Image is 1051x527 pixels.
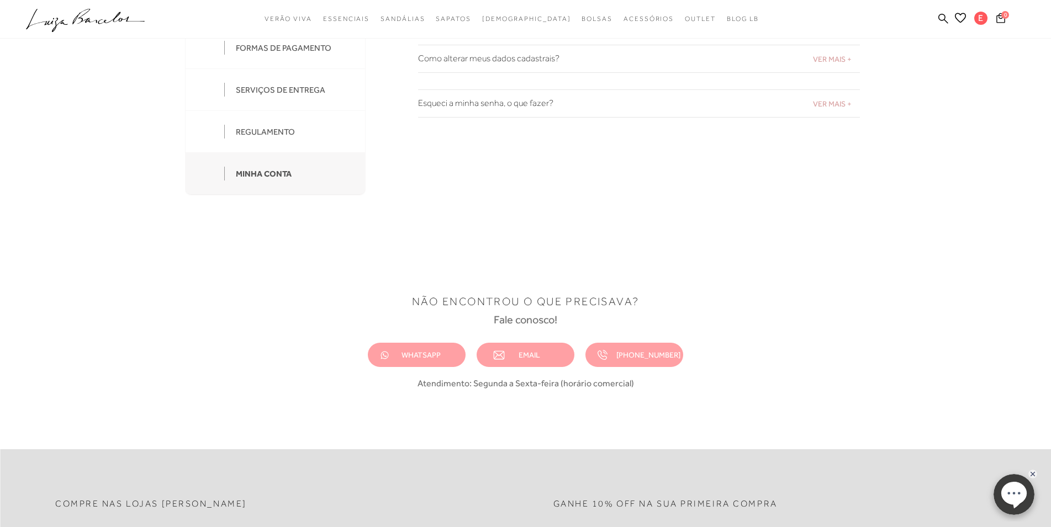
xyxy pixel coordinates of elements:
a: SERVIÇOS DE ENTREGA [186,69,365,111]
a: categoryNavScreenReaderText [436,9,471,29]
a: REGULAMENTO [186,111,365,153]
span: VER MAIS + [813,99,852,108]
div: MINHA CONTA [236,169,292,179]
a: MINHA CONTA [186,153,365,195]
a: [PHONE_NUMBER] [585,343,683,367]
div: SERVIÇOS DE ENTREGA [236,85,325,95]
a: BLOG LB [727,9,759,29]
span: 0 [1001,11,1009,19]
span: Bolsas [582,15,612,23]
h3: Fale conosco! [494,313,557,326]
a: categoryNavScreenReaderText [381,9,425,29]
div: FORMAS DE PAGAMENTO [236,43,331,53]
span: Outlet [685,15,716,23]
a: categoryNavScreenReaderText [685,9,716,29]
a: categoryNavScreenReaderText [582,9,612,29]
h2: Ganhe 10% off na sua primeira compra [553,499,778,509]
span: Acessórios [624,15,674,23]
span: WHATSAPP [402,350,441,359]
h2: Esqueci a minha senha, o que fazer? [418,98,860,109]
span: Sapatos [436,15,471,23]
span: Essenciais [323,15,369,23]
div: REGULAMENTO [236,127,295,137]
span: VER MAIS + [813,55,852,63]
button: E [969,11,993,28]
button: 0 [993,12,1008,27]
span: [PHONE_NUMBER] [616,350,680,359]
p: Atendimento: Segunda a Sexta-feira (horário comercial) [418,378,634,388]
span: E [974,12,987,25]
span: [DEMOGRAPHIC_DATA] [482,15,571,23]
a: WHATSAPP [368,343,466,367]
span: Verão Viva [265,15,312,23]
a: FORMAS DE PAGAMENTO [186,27,365,69]
h2: Como alterar meus dados cadastrais? [418,54,860,64]
h1: NÃO ENCONTROU O QUE PRECISAVA? [412,295,640,308]
a: categoryNavScreenReaderText [624,9,674,29]
span: BLOG LB [727,15,759,23]
a: categoryNavScreenReaderText [265,9,312,29]
span: EMAIL [519,350,540,359]
a: noSubCategoriesText [482,9,571,29]
h2: Compre nas lojas [PERSON_NAME] [55,499,247,509]
a: EMAIL [477,343,574,367]
a: categoryNavScreenReaderText [323,9,369,29]
span: Sandálias [381,15,425,23]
